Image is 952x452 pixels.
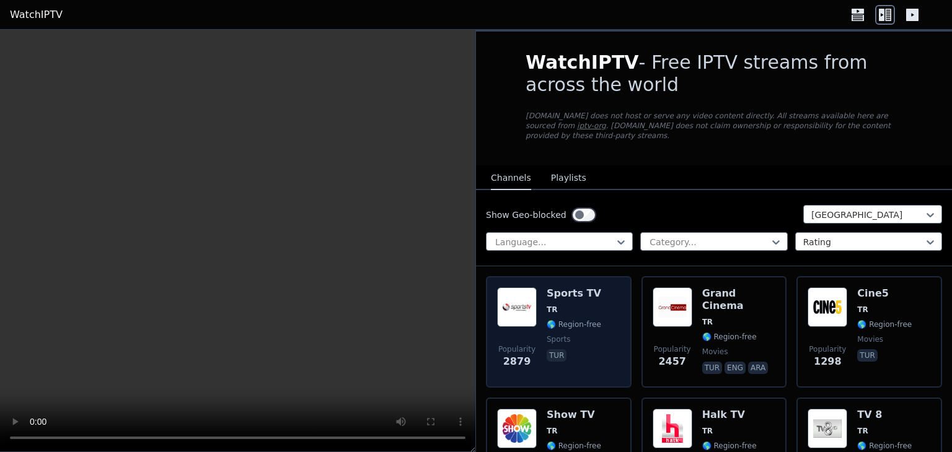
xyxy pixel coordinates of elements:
img: TV 8 [808,409,847,448]
span: TR [702,317,713,327]
span: WatchIPTV [526,51,639,73]
p: tur [857,349,877,362]
span: 2457 [658,354,686,369]
span: Popularity [654,344,691,354]
span: TR [857,305,868,315]
button: Playlists [551,167,586,190]
img: Sports TV [497,287,537,327]
span: 1298 [814,354,842,369]
span: movies [702,347,728,357]
h6: Cine5 [857,287,912,300]
h6: Show TV [547,409,601,421]
span: TR [857,426,868,436]
p: [DOMAIN_NAME] does not host or serve any video content directly. All streams available here are s... [526,111,902,141]
h6: TV 8 [857,409,912,421]
label: Show Geo-blocked [486,209,566,221]
h6: Grand Cinema [702,287,776,312]
p: tur [547,349,566,362]
span: 2879 [503,354,531,369]
span: Popularity [498,344,535,354]
span: 🌎 Region-free [857,441,912,451]
button: Channels [491,167,531,190]
img: Cine5 [808,287,847,327]
span: 🌎 Region-free [547,441,601,451]
h6: Halk TV [702,409,757,421]
span: 🌎 Region-free [702,332,757,342]
h6: Sports TV [547,287,601,300]
a: WatchIPTV [10,7,63,22]
p: eng [725,362,746,374]
span: TR [547,305,557,315]
span: 🌎 Region-free [547,319,601,329]
a: iptv-org [577,121,606,130]
span: TR [702,426,713,436]
span: movies [857,334,883,344]
h1: - Free IPTV streams from across the world [526,51,902,96]
span: Popularity [809,344,846,354]
p: tur [702,362,722,374]
span: TR [547,426,557,436]
img: Halk TV [653,409,692,448]
span: sports [547,334,570,344]
p: ara [748,362,768,374]
span: 🌎 Region-free [857,319,912,329]
span: 🌎 Region-free [702,441,757,451]
img: Grand Cinema [653,287,692,327]
img: Show TV [497,409,537,448]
